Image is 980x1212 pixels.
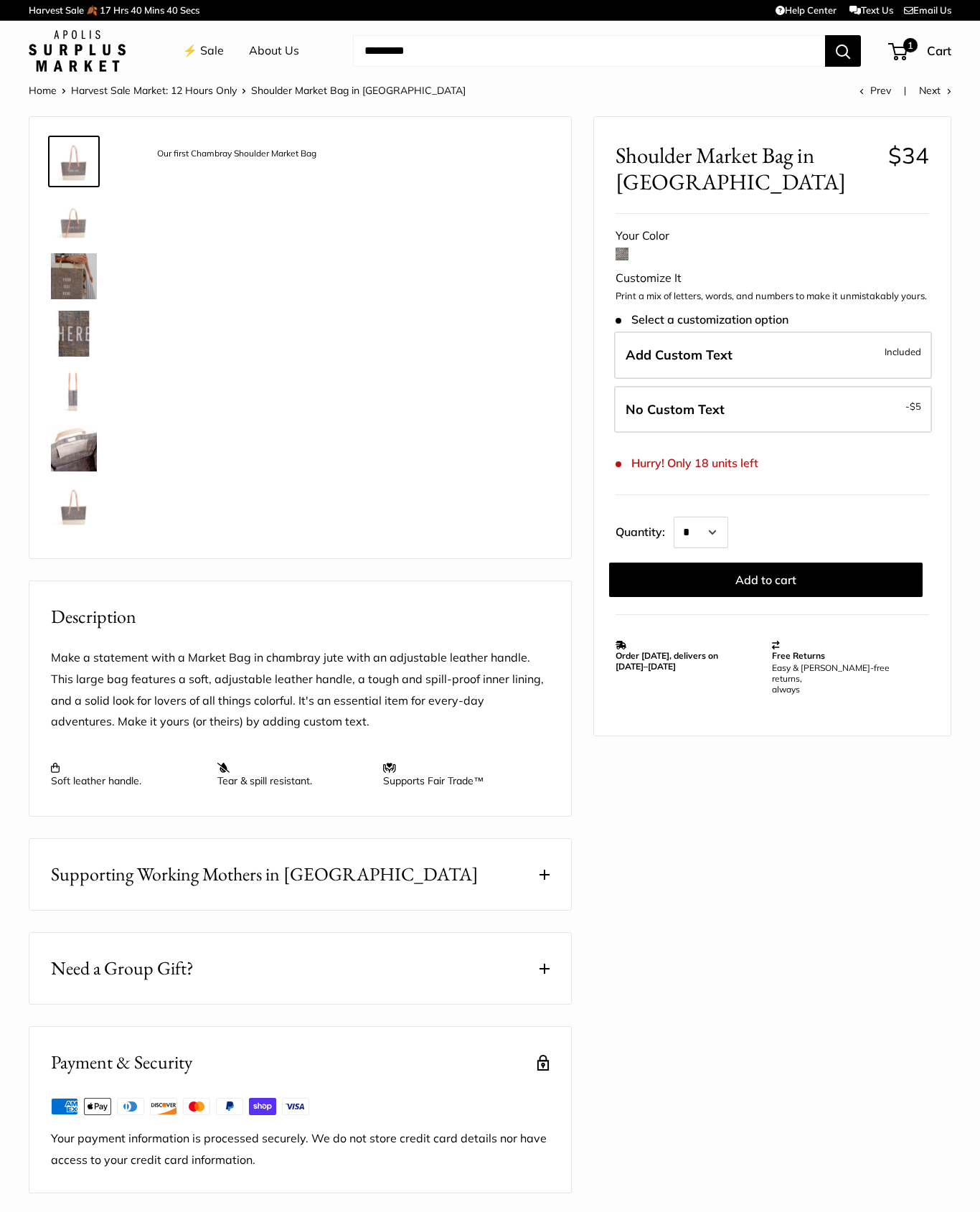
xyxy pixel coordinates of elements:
a: description_Side view of the Shoulder Market Bag [48,365,100,417]
img: Shoulder Market Bag in Chambray [51,483,97,529]
div: Your Color [616,225,929,247]
a: description_Adjustable soft leather handle [48,193,100,245]
span: 40 [166,4,178,16]
a: Help Center [776,4,837,16]
p: Tear & spill resistant. [217,761,369,787]
span: Add Custom Text [626,347,732,363]
span: No Custom Text [626,401,725,418]
span: Need a Group Gift? [51,954,194,982]
span: Included [885,343,921,360]
button: Supporting Working Mothers in [GEOGRAPHIC_DATA] [29,839,571,910]
a: description_Our first Chambray Shoulder Market Bag [48,136,100,187]
img: Shoulder Market Bag in Chambray [51,426,97,471]
button: Search [825,35,861,67]
img: description_Side view of the Shoulder Market Bag [51,368,97,414]
img: description_Adjustable soft leather handle [51,196,97,242]
span: $5 [910,400,921,412]
input: Search... [353,35,825,67]
p: Your payment information is processed securely. We do not store credit card details nor have acce... [51,1128,550,1171]
img: description_Classic Chambray on the Original Market Bag for the first time. [51,253,97,299]
img: Apolis: Surplus Market [29,30,126,72]
button: Need a Group Gift? [29,933,571,1004]
nav: Breadcrumb [29,81,466,100]
a: Home [29,84,57,97]
a: ⚡️ Sale [183,40,224,62]
span: Select a customization option [616,313,788,327]
p: Make a statement with a Market Bag in chambray jute with an adjustable leather handle. This large... [51,647,550,733]
a: Harvest Sale Market: 12 Hours Only [71,84,237,97]
h2: Description [51,603,550,631]
a: Email Us [904,4,951,16]
span: Shoulder Market Bag in [GEOGRAPHIC_DATA] [616,142,877,195]
a: About Us [249,40,299,62]
strong: Order [DATE], delivers on [DATE]–[DATE] [616,650,718,672]
button: Add to cart [609,563,923,597]
span: Hrs [113,4,128,16]
img: description_A close up of our first Chambray Jute Bag [51,311,97,357]
strong: Free Returns [772,650,825,661]
div: Our first Chambray Shoulder Market Bag [150,144,324,164]
label: Leave Blank [614,386,932,433]
span: Hurry! Only 18 units left [616,456,758,470]
a: 1 Cart [890,39,951,62]
div: Customize It [616,268,929,289]
span: - [905,398,921,415]
label: Quantity: [616,512,674,548]
p: Easy & [PERSON_NAME]-free returns, always [772,662,922,695]
span: Shoulder Market Bag in [GEOGRAPHIC_DATA] [251,84,466,97]
span: 17 [100,4,111,16]
a: Next [919,84,951,97]
span: Cart [927,43,951,58]
a: Shoulder Market Bag in Chambray [48,480,100,532]
span: $34 [888,141,929,169]
a: description_Classic Chambray on the Original Market Bag for the first time. [48,250,100,302]
span: Secs [180,4,199,16]
span: Supporting Working Mothers in [GEOGRAPHIC_DATA] [51,860,479,888]
a: Text Us [849,4,893,16]
span: 40 [131,4,142,16]
p: Supports Fair Trade™ [383,761,535,787]
a: Prev [859,84,891,97]
p: Print a mix of letters, words, and numbers to make it unmistakably yours. [616,289,929,304]
img: description_Our first Chambray Shoulder Market Bag [51,138,97,184]
span: 1 [903,38,918,52]
span: Mins [144,4,164,16]
a: Shoulder Market Bag in Chambray [48,423,100,474]
h2: Payment & Security [51,1048,192,1076]
a: description_A close up of our first Chambray Jute Bag [48,308,100,360]
label: Add Custom Text [614,332,932,379]
p: Soft leather handle. [51,761,203,787]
